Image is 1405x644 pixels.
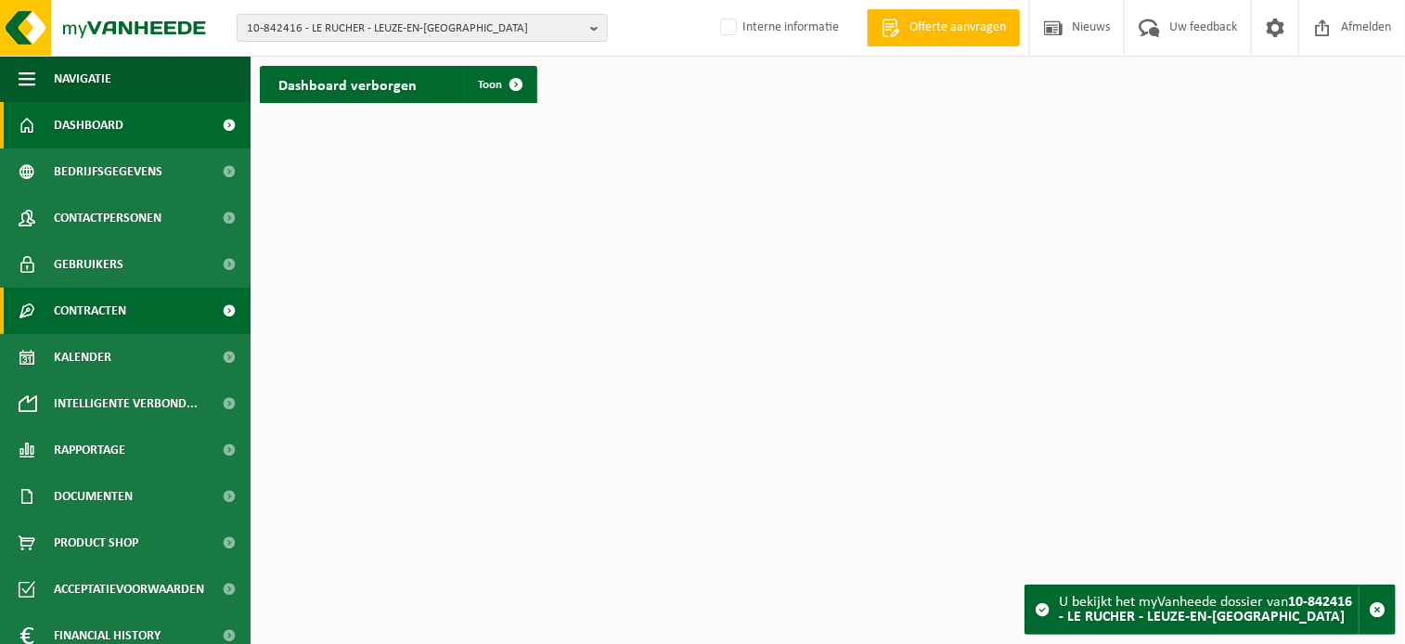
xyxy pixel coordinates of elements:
[54,195,161,241] span: Contactpersonen
[54,473,133,520] span: Documenten
[464,66,535,103] a: Toon
[54,520,138,566] span: Product Shop
[54,56,111,102] span: Navigatie
[716,14,839,42] label: Interne informatie
[54,380,198,427] span: Intelligente verbond...
[260,66,435,102] h2: Dashboard verborgen
[247,15,583,43] span: 10-842416 - LE RUCHER - LEUZE-EN-[GEOGRAPHIC_DATA]
[54,566,204,612] span: Acceptatievoorwaarden
[867,9,1020,46] a: Offerte aanvragen
[54,334,111,380] span: Kalender
[479,79,503,91] span: Toon
[54,288,126,334] span: Contracten
[54,102,123,148] span: Dashboard
[54,241,123,288] span: Gebruikers
[1059,595,1352,625] strong: 10-842416 - LE RUCHER - LEUZE-EN-[GEOGRAPHIC_DATA]
[54,148,162,195] span: Bedrijfsgegevens
[905,19,1011,37] span: Offerte aanvragen
[1059,586,1359,634] div: U bekijkt het myVanheede dossier van
[237,14,608,42] button: 10-842416 - LE RUCHER - LEUZE-EN-[GEOGRAPHIC_DATA]
[54,427,125,473] span: Rapportage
